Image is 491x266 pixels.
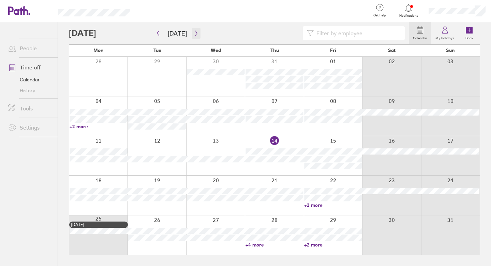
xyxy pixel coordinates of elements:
[245,242,303,248] a: +4 more
[162,28,192,39] button: [DATE]
[153,48,161,53] span: Tue
[211,48,221,53] span: Wed
[431,34,458,40] label: My holidays
[304,202,362,208] a: +2 more
[369,13,391,17] span: Get help
[458,22,480,44] a: Book
[461,34,477,40] label: Book
[3,41,58,55] a: People
[398,3,420,18] a: Notifications
[314,27,401,40] input: Filter by employee
[3,85,58,96] a: History
[71,222,126,227] div: [DATE]
[304,242,362,248] a: +2 more
[3,121,58,134] a: Settings
[388,48,396,53] span: Sat
[398,14,420,18] span: Notifications
[431,22,458,44] a: My holidays
[446,48,455,53] span: Sun
[270,48,279,53] span: Thu
[330,48,336,53] span: Fri
[3,61,58,74] a: Time off
[3,102,58,115] a: Tools
[3,74,58,85] a: Calendar
[70,123,128,130] a: +2 more
[409,34,431,40] label: Calendar
[409,22,431,44] a: Calendar
[93,48,104,53] span: Mon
